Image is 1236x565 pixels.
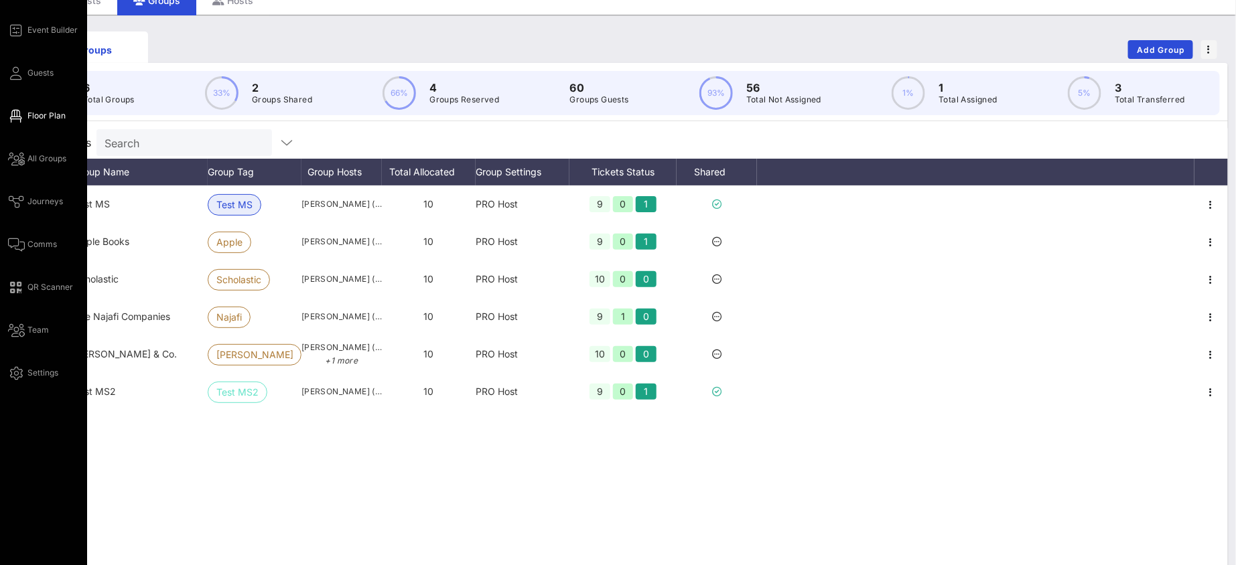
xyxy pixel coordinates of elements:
[301,159,382,185] div: Group Hosts
[208,159,301,185] div: Group Tag
[429,93,499,106] p: Groups Reserved
[636,346,657,362] div: 0
[74,198,110,210] span: Test MS
[570,80,629,96] p: 60
[476,185,569,223] div: PRO Host
[746,80,821,96] p: 56
[27,238,57,250] span: Comms
[613,196,634,212] div: 0
[74,159,208,185] div: Group Name
[74,386,116,397] span: Test MS2
[424,348,434,359] span: 10
[613,271,634,287] div: 0
[1115,93,1185,106] p: Total Transferred
[252,80,312,96] p: 2
[27,324,49,336] span: Team
[8,322,49,338] a: Team
[424,236,434,247] span: 10
[252,93,312,106] p: Groups Shared
[74,311,170,322] span: The Najafi Companies
[1115,80,1185,96] p: 3
[301,197,382,211] span: [PERSON_NAME] ([PERSON_NAME][EMAIL_ADDRESS][PERSON_NAME][DOMAIN_NAME])
[590,346,610,362] div: 10
[27,153,66,165] span: All Groups
[8,108,66,124] a: Floor Plan
[429,80,499,96] p: 4
[51,43,138,57] div: Groups
[216,232,243,252] span: Apple
[301,354,382,368] p: +1 more
[636,271,657,287] div: 0
[1128,40,1193,59] button: Add Group
[27,67,54,79] span: Guests
[424,273,434,285] span: 10
[613,384,634,400] div: 0
[613,234,634,250] div: 0
[939,93,998,106] p: Total Assigned
[636,196,657,212] div: 1
[301,385,382,398] span: [PERSON_NAME] ([PERSON_NAME][EMAIL_ADDRESS][PERSON_NAME][DOMAIN_NAME])
[8,193,63,210] a: Journeys
[27,24,78,36] span: Event Builder
[216,382,259,402] span: Test MS2
[677,159,757,185] div: Shared
[301,272,382,286] span: [PERSON_NAME] ([EMAIL_ADDRESS][DOMAIN_NAME])
[476,335,569,373] div: PRO Host
[613,309,634,325] div: 1
[569,159,677,185] div: Tickets Status
[590,196,610,212] div: 9
[216,195,253,215] span: Test MS
[74,236,129,247] span: Apple Books
[1137,45,1185,55] span: Add Group
[476,298,569,335] div: PRO Host
[590,384,610,400] div: 9
[476,159,569,185] div: Group Settings
[83,93,135,106] p: Total Groups
[27,281,73,293] span: QR Scanner
[636,234,657,250] div: 1
[476,260,569,298] div: PRO Host
[590,271,610,287] div: 10
[636,384,657,400] div: 1
[746,93,821,106] p: Total Not Assigned
[8,151,66,167] a: All Groups
[301,235,382,248] span: [PERSON_NAME] ([EMAIL_ADDRESS][DOMAIN_NAME])
[476,223,569,260] div: PRO Host
[8,365,58,381] a: Settings
[216,345,293,365] span: [PERSON_NAME]
[939,80,998,96] p: 1
[27,367,58,379] span: Settings
[424,386,434,397] span: 10
[590,234,610,250] div: 9
[27,110,66,122] span: Floor Plan
[8,65,54,81] a: Guests
[83,80,135,96] p: 6
[570,93,629,106] p: Groups Guests
[636,309,657,325] div: 0
[590,309,610,325] div: 9
[424,311,434,322] span: 10
[74,348,177,359] span: Tiffany & Co.
[382,159,476,185] div: Total Allocated
[8,279,73,295] a: QR Scanner
[301,341,382,368] span: [PERSON_NAME] ([PERSON_NAME][EMAIL_ADDRESS][PERSON_NAME][PERSON_NAME][DOMAIN_NAME])
[27,195,63,208] span: Journeys
[216,307,242,327] span: Najafi
[8,236,57,252] a: Comms
[216,270,261,290] span: Scholastic
[424,198,434,210] span: 10
[301,310,382,323] span: [PERSON_NAME] ([PERSON_NAME][EMAIL_ADDRESS][DOMAIN_NAME])
[8,22,78,38] a: Event Builder
[74,273,119,285] span: Scholastic
[613,346,634,362] div: 0
[476,373,569,410] div: PRO Host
